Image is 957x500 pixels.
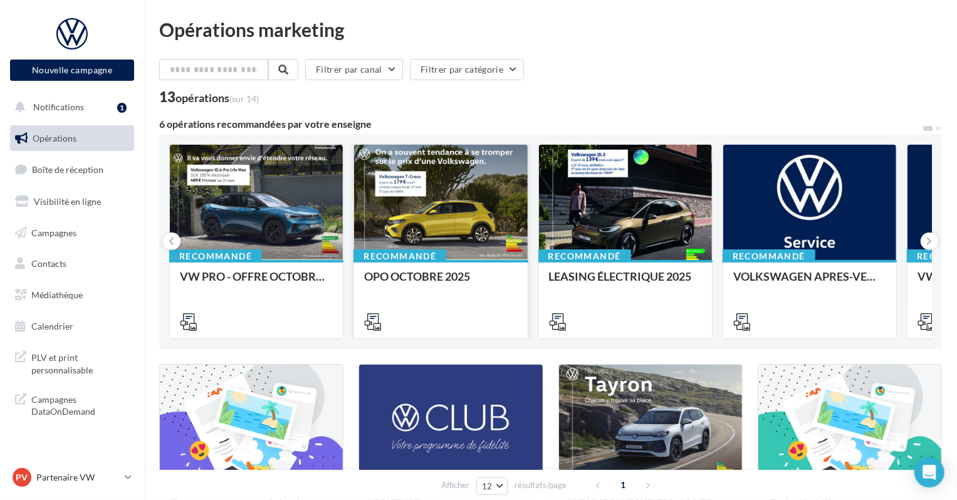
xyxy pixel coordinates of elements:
[16,471,28,484] span: PV
[549,270,702,295] div: LEASING ÉLECTRIQUE 2025
[613,475,633,495] span: 1
[8,344,137,381] a: PLV et print personnalisable
[8,220,137,246] a: Campagnes
[538,249,631,263] div: Recommandé
[8,251,137,277] a: Contacts
[914,457,944,487] div: Open Intercom Messenger
[353,249,446,263] div: Recommandé
[180,270,333,295] div: VW PRO - OFFRE OCTOBRE 25
[31,349,129,376] span: PLV et print personnalisable
[8,313,137,340] a: Calendrier
[32,164,103,175] span: Boîte de réception
[31,289,83,300] span: Médiathèque
[305,59,403,80] button: Filtrer par canal
[8,282,137,308] a: Médiathèque
[8,94,132,120] button: Notifications 1
[159,119,922,129] div: 6 opérations recommandées par votre enseigne
[175,92,259,103] div: opérations
[34,196,101,207] span: Visibilité en ligne
[31,321,73,331] span: Calendrier
[31,391,129,418] span: Campagnes DataOnDemand
[441,479,469,491] span: Afficher
[8,189,137,215] a: Visibilité en ligne
[410,59,524,80] button: Filtrer par catégorie
[36,471,120,484] p: Partenaire VW
[8,386,137,423] a: Campagnes DataOnDemand
[8,125,137,152] a: Opérations
[159,90,259,104] div: 13
[33,133,76,143] span: Opérations
[482,481,493,491] span: 12
[31,227,76,237] span: Campagnes
[169,249,262,263] div: Recommandé
[476,477,508,495] button: 12
[364,270,517,295] div: OPO OCTOBRE 2025
[10,60,134,81] button: Nouvelle campagne
[31,258,66,269] span: Contacts
[10,466,134,489] a: PV Partenaire VW
[229,93,259,104] span: (sur 14)
[733,270,886,295] div: VOLKSWAGEN APRES-VENTE
[159,20,942,39] div: Opérations marketing
[723,249,815,263] div: Recommandé
[515,479,567,491] span: résultats/page
[117,103,127,113] div: 1
[33,102,84,112] span: Notifications
[8,156,137,183] a: Boîte de réception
